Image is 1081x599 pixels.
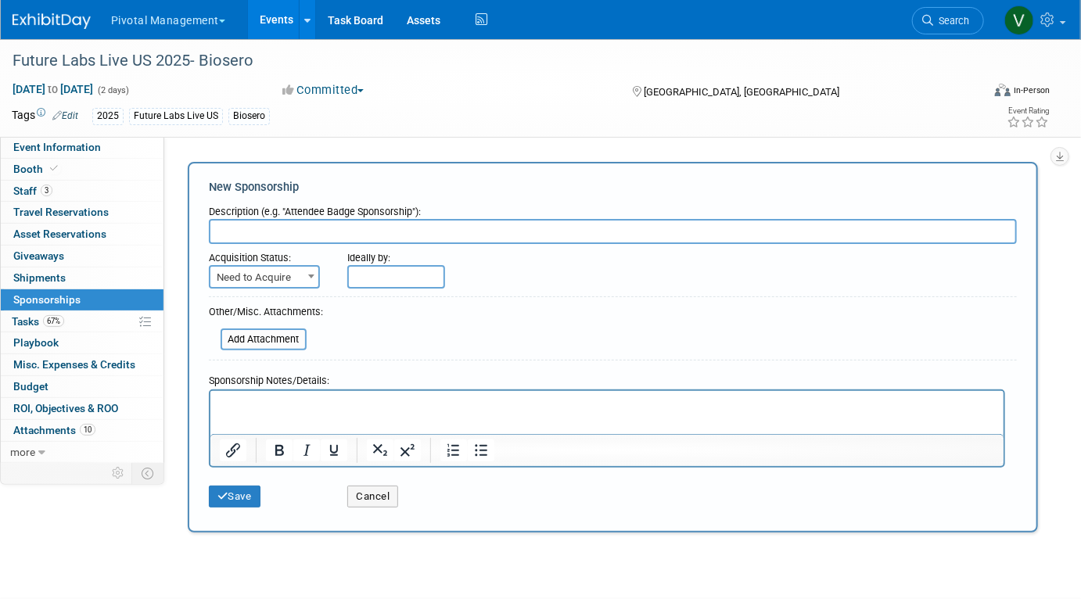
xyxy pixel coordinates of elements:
[12,107,78,125] td: Tags
[13,402,118,414] span: ROI, Objectives & ROO
[13,424,95,436] span: Attachments
[96,85,129,95] span: (2 days)
[1,398,163,419] a: ROI, Objectives & ROO
[13,336,59,349] span: Playbook
[50,164,58,173] i: Booth reservation complete
[277,82,370,99] button: Committed
[105,463,132,483] td: Personalize Event Tab Strip
[1,224,163,245] a: Asset Reservations
[209,244,324,265] div: Acquisition Status:
[1,246,163,267] a: Giveaways
[1,137,163,158] a: Event Information
[12,82,94,96] span: [DATE] [DATE]
[7,47,961,75] div: Future Labs Live US 2025- Biosero
[13,228,106,240] span: Asset Reservations
[10,446,35,458] span: more
[13,206,109,218] span: Travel Reservations
[209,367,1005,389] div: Sponsorship Notes/Details:
[1013,84,1050,96] div: In-Person
[440,439,467,461] button: Numbered list
[293,439,320,461] button: Italic
[468,439,494,461] button: Bullet list
[321,439,347,461] button: Underline
[1,159,163,180] a: Booth
[13,271,66,284] span: Shipments
[912,7,984,34] a: Search
[394,439,421,461] button: Superscript
[1,267,163,289] a: Shipments
[80,424,95,436] span: 10
[13,185,52,197] span: Staff
[209,265,320,289] span: Need to Acquire
[132,463,164,483] td: Toggle Event Tabs
[209,305,323,323] div: Other/Misc. Attachments:
[228,108,270,124] div: Biosero
[1,181,163,202] a: Staff3
[1,289,163,310] a: Sponsorships
[41,185,52,196] span: 3
[13,141,101,153] span: Event Information
[347,486,398,508] button: Cancel
[13,358,135,371] span: Misc. Expenses & Credits
[1,442,163,463] a: more
[266,439,293,461] button: Bold
[129,108,223,124] div: Future Labs Live US
[367,439,393,461] button: Subscript
[45,83,60,95] span: to
[220,439,246,461] button: Insert/edit link
[1,202,163,223] a: Travel Reservations
[1004,5,1034,35] img: Valerie Weld
[1,332,163,353] a: Playbook
[43,315,64,327] span: 67%
[210,391,1004,434] iframe: Rich Text Area
[209,198,1017,219] div: Description (e.g. "Attendee Badge Sponsorship"):
[1,376,163,397] a: Budget
[1,420,163,441] a: Attachments10
[1,311,163,332] a: Tasks67%
[209,486,260,508] button: Save
[12,315,64,328] span: Tasks
[995,84,1011,96] img: Format-Inperson.png
[1007,107,1049,115] div: Event Rating
[347,244,947,265] div: Ideally by:
[896,81,1050,105] div: Event Format
[13,249,64,262] span: Giveaways
[209,179,1017,195] div: New Sponsorship
[210,267,318,289] span: Need to Acquire
[52,110,78,121] a: Edit
[13,163,61,175] span: Booth
[645,86,840,98] span: [GEOGRAPHIC_DATA], [GEOGRAPHIC_DATA]
[13,13,91,29] img: ExhibitDay
[13,380,48,393] span: Budget
[13,293,81,306] span: Sponsorships
[1,354,163,375] a: Misc. Expenses & Credits
[92,108,124,124] div: 2025
[933,15,969,27] span: Search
